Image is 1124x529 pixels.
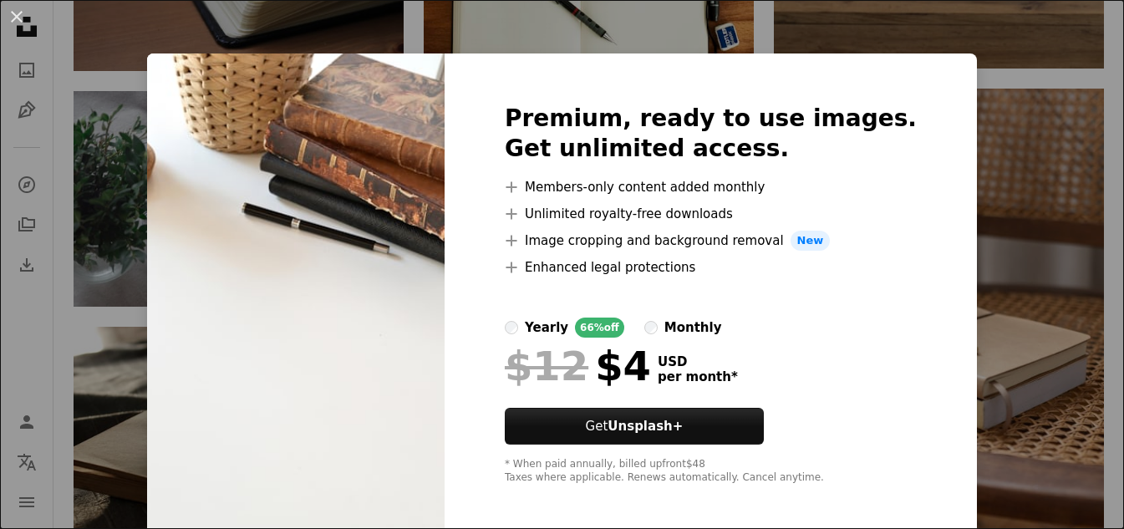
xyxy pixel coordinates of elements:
div: monthly [664,318,722,338]
li: Image cropping and background removal [505,231,917,251]
span: USD [658,354,738,369]
input: yearly66%off [505,321,518,334]
span: $12 [505,344,588,388]
li: Unlimited royalty-free downloads [505,204,917,224]
h2: Premium, ready to use images. Get unlimited access. [505,104,917,164]
strong: Unsplash+ [608,419,683,434]
li: Members-only content added monthly [505,177,917,197]
input: monthly [644,321,658,334]
div: * When paid annually, billed upfront $48 Taxes where applicable. Renews automatically. Cancel any... [505,458,917,485]
span: New [791,231,831,251]
div: 66% off [575,318,624,338]
div: $4 [505,344,651,388]
span: per month * [658,369,738,384]
button: GetUnsplash+ [505,408,764,445]
li: Enhanced legal protections [505,257,917,277]
div: yearly [525,318,568,338]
